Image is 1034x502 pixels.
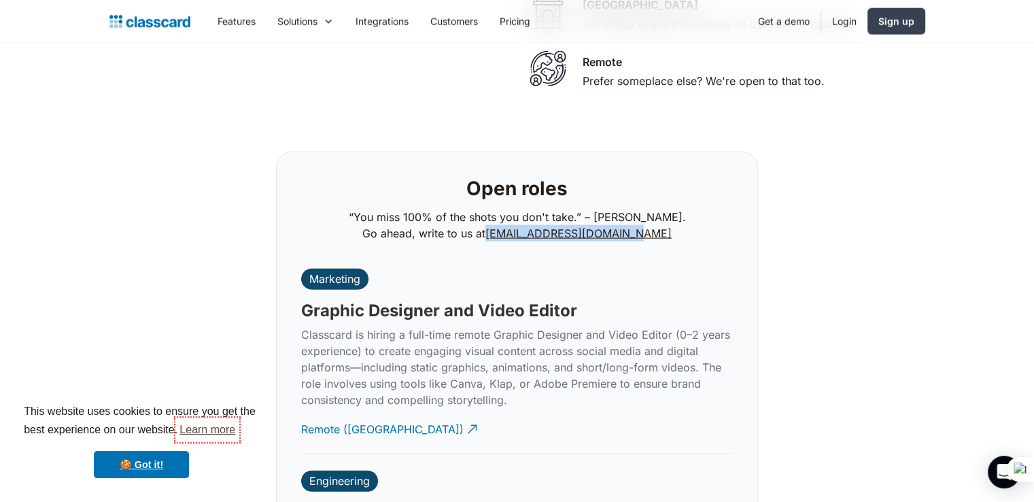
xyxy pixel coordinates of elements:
[301,327,733,408] p: Classcard is hiring a full-time remote Graphic Designer and Video Editor (0–2 years experience) t...
[821,6,867,37] a: Login
[747,6,821,37] a: Get a demo
[277,14,317,29] div: Solutions
[583,73,825,89] div: Prefer someplace else? We're open to that too.
[11,390,272,491] div: cookieconsent
[485,227,672,240] a: [EMAIL_ADDRESS][DOMAIN_NAME]
[301,411,464,437] div: Remote ([GEOGRAPHIC_DATA])
[109,12,190,31] a: home
[878,14,914,29] div: Sign up
[349,209,686,241] p: “You miss 100% of the shots you don't take.” – [PERSON_NAME]. Go ahead, write to us at
[583,54,622,70] div: Remote
[301,411,479,448] a: Remote ([GEOGRAPHIC_DATA])
[345,6,419,37] a: Integrations
[867,8,925,35] a: Sign up
[207,6,266,37] a: Features
[177,420,237,440] a: learn more about cookies
[24,403,259,440] span: This website uses cookies to ensure you get the best experience on our website.
[466,177,568,201] h2: Open roles
[309,474,370,488] div: Engineering
[309,272,360,286] div: Marketing
[94,451,189,478] a: dismiss cookie message
[489,6,541,37] a: Pricing
[988,456,1020,488] div: Open Intercom Messenger
[301,301,577,321] h3: Graphic Designer and Video Editor
[266,6,345,37] div: Solutions
[419,6,489,37] a: Customers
